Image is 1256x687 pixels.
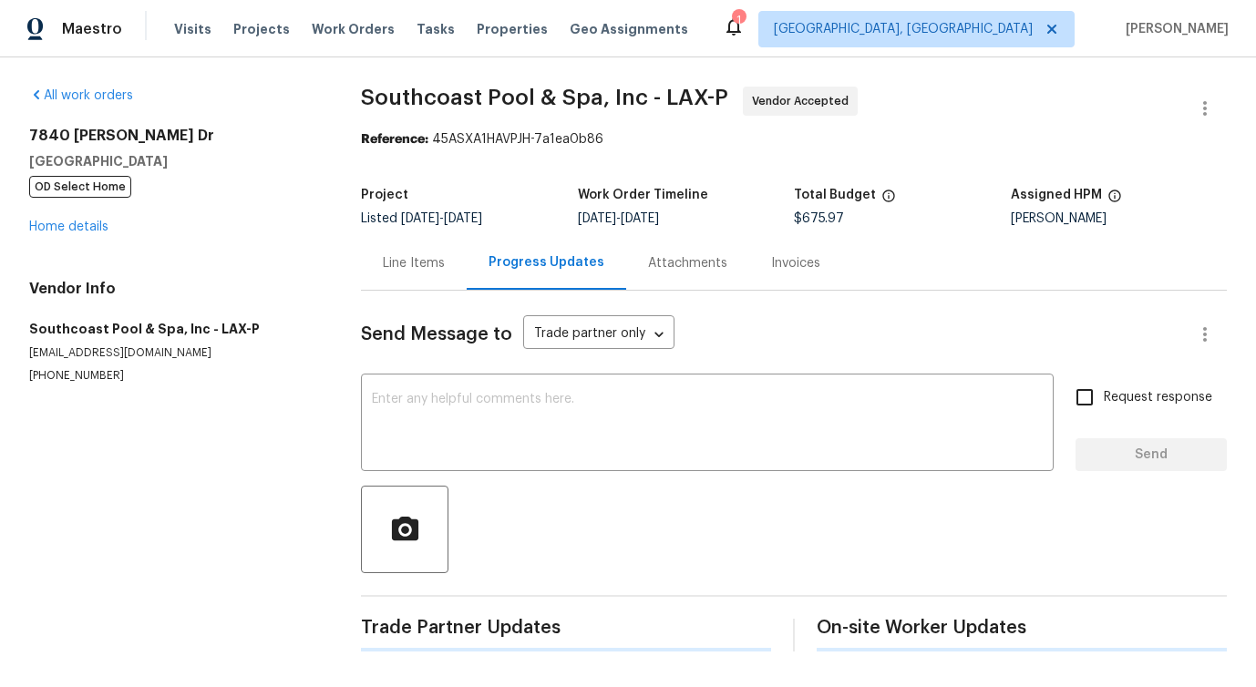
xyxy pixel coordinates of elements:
[794,212,844,225] span: $675.97
[817,619,1227,637] span: On-site Worker Updates
[774,20,1033,38] span: [GEOGRAPHIC_DATA], [GEOGRAPHIC_DATA]
[361,619,771,637] span: Trade Partner Updates
[62,20,122,38] span: Maestro
[489,253,604,272] div: Progress Updates
[1011,212,1228,225] div: [PERSON_NAME]
[361,212,482,225] span: Listed
[361,189,408,201] h5: Project
[312,20,395,38] span: Work Orders
[477,20,548,38] span: Properties
[361,325,512,343] span: Send Message to
[361,130,1227,149] div: 45ASXA1HAVPJH-7a1ea0b86
[29,89,133,102] a: All work orders
[361,87,728,108] span: Southcoast Pool & Spa, Inc - LAX-P
[1107,189,1122,212] span: The hpm assigned to this work order.
[401,212,482,225] span: -
[523,320,674,350] div: Trade partner only
[752,92,856,110] span: Vendor Accepted
[174,20,211,38] span: Visits
[417,23,455,36] span: Tasks
[444,212,482,225] span: [DATE]
[578,212,659,225] span: -
[881,189,896,212] span: The total cost of line items that have been proposed by Opendoor. This sum includes line items th...
[1011,189,1102,201] h5: Assigned HPM
[570,20,688,38] span: Geo Assignments
[29,345,317,361] p: [EMAIL_ADDRESS][DOMAIN_NAME]
[383,254,445,272] div: Line Items
[732,11,745,29] div: 1
[361,133,428,146] b: Reference:
[1104,388,1212,407] span: Request response
[648,254,727,272] div: Attachments
[771,254,820,272] div: Invoices
[794,189,876,201] h5: Total Budget
[29,152,317,170] h5: [GEOGRAPHIC_DATA]
[29,368,317,384] p: [PHONE_NUMBER]
[578,212,616,225] span: [DATE]
[233,20,290,38] span: Projects
[621,212,659,225] span: [DATE]
[578,189,708,201] h5: Work Order Timeline
[29,127,317,145] h2: 7840 [PERSON_NAME] Dr
[29,176,131,198] span: OD Select Home
[401,212,439,225] span: [DATE]
[29,320,317,338] h5: Southcoast Pool & Spa, Inc - LAX-P
[29,280,317,298] h4: Vendor Info
[1118,20,1229,38] span: [PERSON_NAME]
[29,220,108,233] a: Home details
